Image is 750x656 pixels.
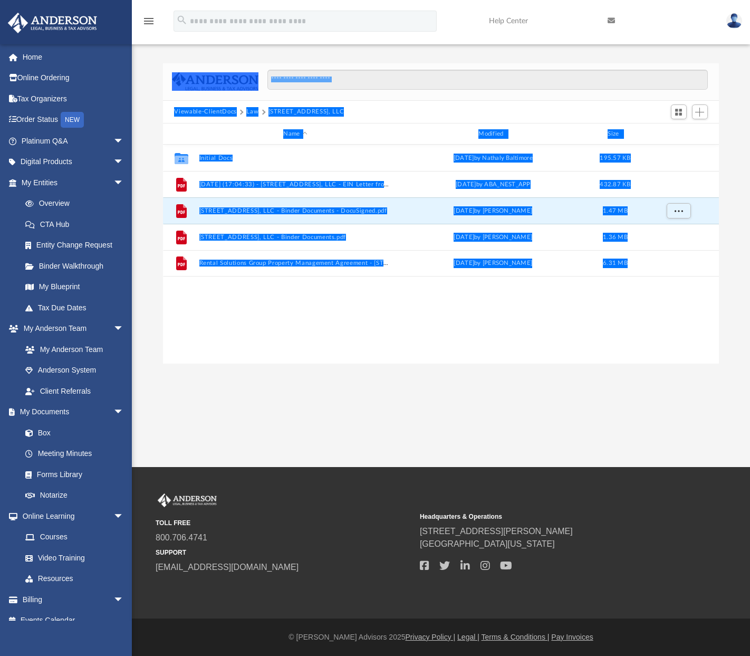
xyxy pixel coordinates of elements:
[199,207,392,214] button: [STREET_ADDRESS], LLC - Binder Documents - DocuSigned.pdf
[15,255,140,277] a: Binder Walkthrough
[603,261,628,267] span: 6.31 MB
[671,104,687,119] button: Switch to Grid View
[113,130,134,152] span: arrow_drop_down
[199,234,392,241] button: [STREET_ADDRESS], LLC - Binder Documents.pdf
[156,563,299,572] a: [EMAIL_ADDRESS][DOMAIN_NAME]
[15,527,134,548] a: Courses
[7,109,140,131] a: Order StatusNEW
[15,235,140,256] a: Entity Change Request
[156,548,412,557] small: SUPPORT
[666,203,690,219] button: More options
[420,527,573,536] a: [STREET_ADDRESS][PERSON_NAME]
[7,130,140,151] a: Platinum Q&Aarrow_drop_down
[15,485,134,506] a: Notarize
[15,381,134,402] a: Client Referrals
[7,589,140,610] a: Billingarrow_drop_down
[15,547,129,568] a: Video Training
[7,318,134,339] a: My Anderson Teamarrow_drop_down
[15,568,134,590] a: Resources
[267,70,707,90] input: Search files and folders
[397,259,590,269] div: [DATE] by [PERSON_NAME]
[142,20,155,27] a: menu
[603,208,628,214] span: 1.47 MB
[199,181,392,188] button: [DATE] (17:04:33) - [STREET_ADDRESS], LLC - EIN Letter from IRS.pdf
[603,234,628,240] span: 1.36 MB
[199,260,392,267] button: Rental Solutions Group Property Management Agreement - [STREET_ADDRESS]pdf
[600,155,630,161] span: 195.57 KB
[15,297,140,318] a: Tax Due Dates
[420,539,555,548] a: [GEOGRAPHIC_DATA][US_STATE]
[551,633,593,641] a: Pay Invoices
[420,512,677,521] small: Headquarters & Operations
[61,112,84,128] div: NEW
[268,107,344,117] button: [STREET_ADDRESS], LLC
[457,633,479,641] a: Legal |
[174,107,236,117] button: Viewable-ClientDocs
[600,182,630,187] span: 432.87 KB
[15,422,129,443] a: Box
[7,68,140,89] a: Online Ordering
[246,107,258,117] button: Law
[113,318,134,340] span: arrow_drop_down
[15,443,134,464] a: Meeting Minutes
[15,193,140,214] a: Overview
[198,129,391,139] div: Name
[15,277,134,298] a: My Blueprint
[163,145,719,363] div: grid
[15,360,134,381] a: Anderson System
[156,518,412,528] small: TOLL FREE
[156,533,207,542] a: 800.706.4741
[113,506,134,527] span: arrow_drop_down
[397,154,590,163] div: [DATE] by Nathaly Baltimore
[15,339,129,360] a: My Anderson Team
[167,129,194,139] div: id
[397,206,590,216] div: [DATE] by [PERSON_NAME]
[726,13,742,28] img: User Pic
[482,633,550,641] a: Terms & Conditions |
[156,493,219,507] img: Anderson Advisors Platinum Portal
[5,13,100,33] img: Anderson Advisors Platinum Portal
[7,610,140,631] a: Events Calendar
[15,214,140,235] a: CTA Hub
[113,172,134,194] span: arrow_drop_down
[113,589,134,611] span: arrow_drop_down
[692,104,708,119] button: Add
[7,506,134,527] a: Online Learningarrow_drop_down
[594,129,636,139] div: Size
[199,155,392,161] button: Initial Docs
[113,151,134,173] span: arrow_drop_down
[406,633,456,641] a: Privacy Policy |
[396,129,589,139] div: Modified
[15,464,129,485] a: Forms Library
[7,151,140,173] a: Digital Productsarrow_drop_down
[132,632,750,643] div: © [PERSON_NAME] Advisors 2025
[7,88,140,109] a: Tax Organizers
[113,402,134,423] span: arrow_drop_down
[176,14,188,26] i: search
[397,180,590,189] div: [DATE] by ABA_NEST_APP
[641,129,715,139] div: id
[7,172,140,193] a: My Entitiesarrow_drop_down
[7,46,140,68] a: Home
[142,15,155,27] i: menu
[397,233,590,242] div: [DATE] by [PERSON_NAME]
[7,402,134,423] a: My Documentsarrow_drop_down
